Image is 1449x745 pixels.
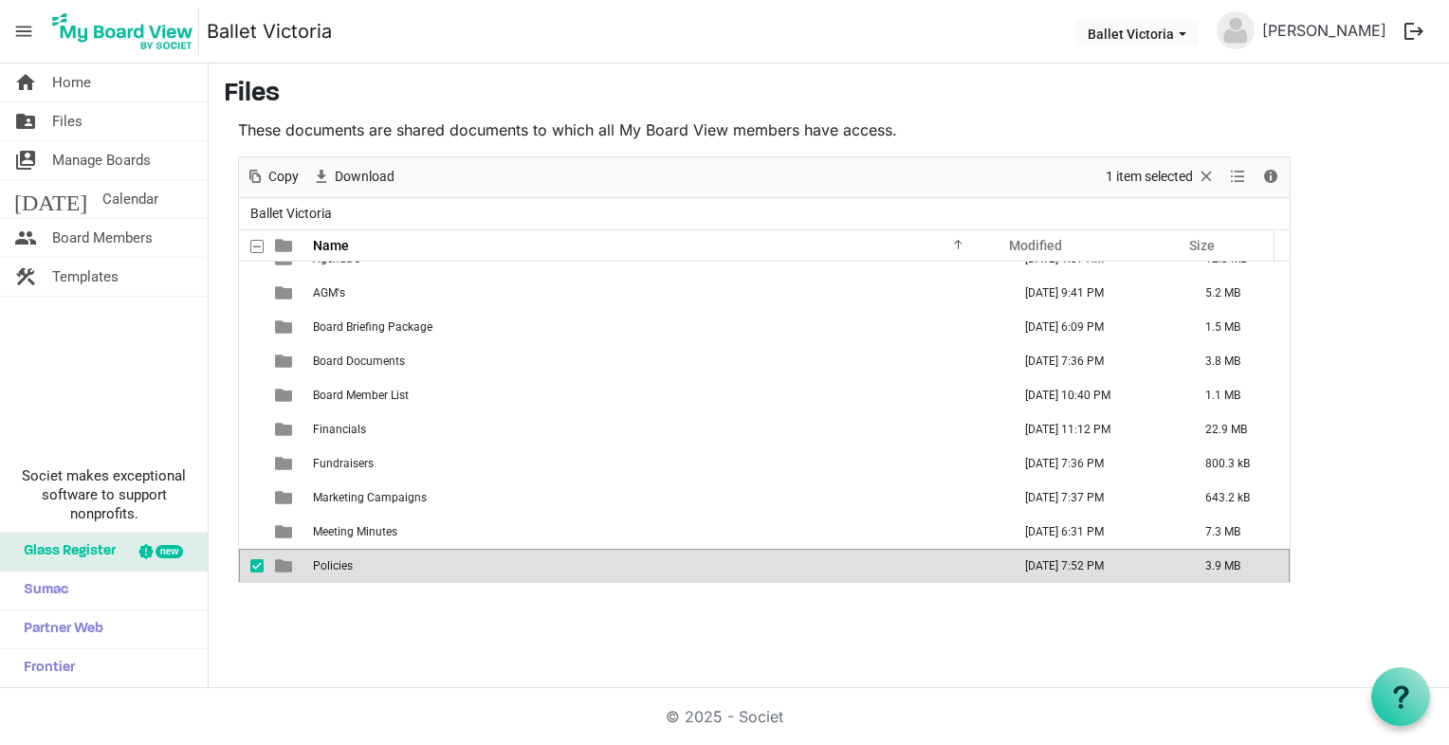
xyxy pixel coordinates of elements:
[224,79,1434,111] h3: Files
[14,572,68,609] span: Sumac
[239,481,264,515] td: checkbox
[266,165,301,189] span: Copy
[307,515,1005,549] td: Meeting Minutes is template cell column header Name
[1185,378,1290,412] td: 1.1 MB is template cell column header Size
[1185,549,1290,583] td: 3.9 MB is template cell column header Size
[46,8,199,55] img: My Board View Logo
[1185,446,1290,481] td: 800.3 kB is template cell column header Size
[313,238,349,253] span: Name
[14,610,103,648] span: Partner Web
[1005,276,1185,310] td: December 02, 2024 9:41 PM column header Modified
[264,446,307,481] td: is template cell column header type
[102,180,158,218] span: Calendar
[52,258,119,296] span: Templates
[6,13,42,49] span: menu
[1185,481,1290,515] td: 643.2 kB is template cell column header Size
[333,165,396,189] span: Download
[239,412,264,446] td: checkbox
[264,412,307,446] td: is template cell column header type
[1255,157,1287,197] div: Details
[307,276,1005,310] td: AGM's is template cell column header Name
[1009,238,1062,253] span: Modified
[1005,515,1185,549] td: August 27, 2025 6:31 PM column header Modified
[239,515,264,549] td: checkbox
[307,344,1005,378] td: Board Documents is template cell column header Name
[307,446,1005,481] td: Fundraisers is template cell column header Name
[666,707,783,726] a: © 2025 - Societ
[239,446,264,481] td: checkbox
[1005,344,1185,378] td: November 12, 2024 7:36 PM column header Modified
[1185,344,1290,378] td: 3.8 MB is template cell column header Size
[52,64,91,101] span: Home
[1185,310,1290,344] td: 1.5 MB is template cell column header Size
[307,549,1005,583] td: Policies is template cell column header Name
[313,252,360,265] span: Agenda's
[1226,165,1249,189] button: View dropdownbutton
[307,412,1005,446] td: Financials is template cell column header Name
[14,141,37,179] span: switch_account
[156,545,183,558] div: new
[313,491,427,504] span: Marketing Campaigns
[9,466,199,523] span: Societ makes exceptional software to support nonprofits.
[14,219,37,257] span: people
[1258,165,1284,189] button: Details
[1185,412,1290,446] td: 22.9 MB is template cell column header Size
[313,423,366,436] span: Financials
[238,118,1291,141] p: These documents are shared documents to which all My Board View members have access.
[1075,20,1199,46] button: Ballet Victoria dropdownbutton
[1255,11,1394,49] a: [PERSON_NAME]
[1104,165,1195,189] span: 1 item selected
[313,389,409,402] span: Board Member List
[305,157,401,197] div: Download
[313,320,432,334] span: Board Briefing Package
[264,549,307,583] td: is template cell column header type
[1189,238,1215,253] span: Size
[14,180,87,218] span: [DATE]
[1222,157,1255,197] div: View
[14,102,37,140] span: folder_shared
[1185,276,1290,310] td: 5.2 MB is template cell column header Size
[313,286,345,300] span: AGM's
[14,649,75,687] span: Frontier
[264,378,307,412] td: is template cell column header type
[1005,481,1185,515] td: November 12, 2024 7:37 PM column header Modified
[52,141,151,179] span: Manage Boards
[14,258,37,296] span: construction
[313,525,397,538] span: Meeting Minutes
[264,276,307,310] td: is template cell column header type
[1005,549,1185,583] td: August 11, 2025 7:52 PM column header Modified
[307,378,1005,412] td: Board Member List is template cell column header Name
[1103,165,1220,189] button: Selection
[239,310,264,344] td: checkbox
[247,202,336,226] span: Ballet Victoria
[313,354,405,368] span: Board Documents
[1185,515,1290,549] td: 7.3 MB is template cell column header Size
[239,276,264,310] td: checkbox
[307,481,1005,515] td: Marketing Campaigns is template cell column header Name
[239,549,264,583] td: checkbox
[52,219,153,257] span: Board Members
[264,310,307,344] td: is template cell column header type
[1099,157,1222,197] div: Clear selection
[243,165,303,189] button: Copy
[1005,412,1185,446] td: June 24, 2025 11:12 PM column header Modified
[309,165,398,189] button: Download
[264,481,307,515] td: is template cell column header type
[239,157,305,197] div: Copy
[264,344,307,378] td: is template cell column header type
[313,457,374,470] span: Fundraisers
[239,378,264,412] td: checkbox
[1005,446,1185,481] td: November 12, 2024 7:36 PM column header Modified
[1217,11,1255,49] img: no-profile-picture.svg
[1005,378,1185,412] td: November 20, 2024 10:40 PM column header Modified
[313,559,353,572] span: Policies
[239,344,264,378] td: checkbox
[52,102,83,140] span: Files
[207,12,332,50] a: Ballet Victoria
[14,533,116,571] span: Glass Register
[1394,11,1434,51] button: logout
[1005,310,1185,344] td: February 01, 2022 6:09 PM column header Modified
[46,8,207,55] a: My Board View Logo
[14,64,37,101] span: home
[264,515,307,549] td: is template cell column header type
